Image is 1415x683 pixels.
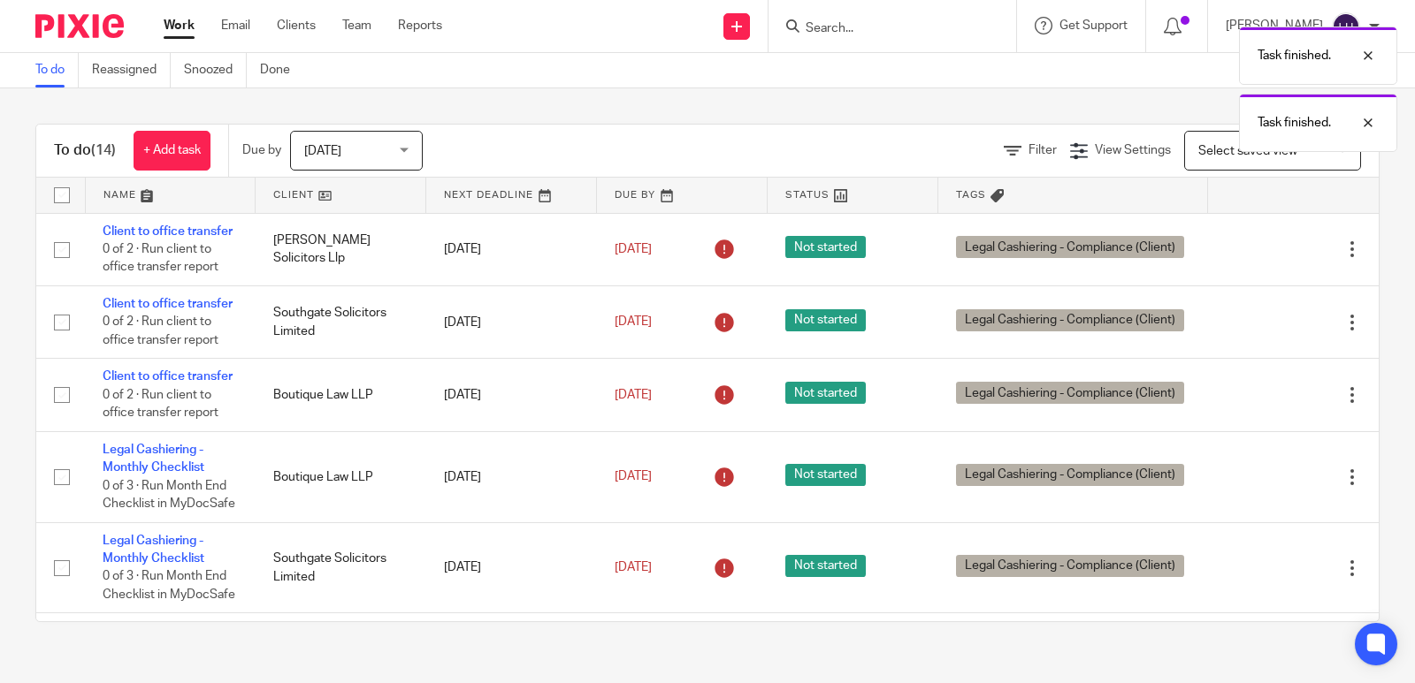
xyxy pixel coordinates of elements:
span: Not started [785,382,866,404]
span: [DATE] [615,389,652,401]
span: [DATE] [304,145,341,157]
span: 0 of 2 · Run client to office transfer report [103,316,218,347]
span: Select saved view [1198,145,1297,157]
a: Reports [398,17,442,34]
td: [DATE] [426,522,597,613]
span: Legal Cashiering - Compliance (Client) [956,555,1184,577]
td: [DATE] [426,431,597,522]
span: [DATE] [615,316,652,329]
a: Legal Cashiering - Monthly Checklist [103,444,204,474]
p: Due by [242,141,281,159]
a: Team [342,17,371,34]
span: 0 of 3 · Run Month End Checklist in MyDocSafe [103,480,235,511]
a: Email [221,17,250,34]
img: svg%3E [1332,12,1360,41]
a: Client to office transfer [103,298,233,310]
span: Legal Cashiering - Compliance (Client) [956,236,1184,258]
span: Legal Cashiering - Compliance (Client) [956,309,1184,331]
a: To do [35,53,79,87]
span: Legal Cashiering - Compliance (Client) [956,382,1184,404]
a: Reassigned [92,53,171,87]
span: (14) [91,143,116,157]
a: Done [260,53,303,87]
span: Tags [956,190,986,200]
td: Boutique Law LLP [256,359,426,431]
td: [DATE] [426,213,597,285]
span: 0 of 2 · Run client to office transfer report [103,243,218,274]
span: Legal Cashiering - Compliance (Client) [956,464,1184,486]
td: [PERSON_NAME] Solicitors Llp [256,213,426,285]
a: Clients [277,17,316,34]
span: 0 of 2 · Run client to office transfer report [103,389,218,420]
td: [DATE] [426,359,597,431]
td: Southgate Solicitors Limited [256,522,426,613]
span: [DATE] [615,243,652,255]
span: Not started [785,309,866,331]
span: Not started [785,464,866,486]
a: Work [164,17,195,34]
a: Legal Cashiering - Monthly Checklist [103,535,204,565]
span: [DATE] [615,561,652,573]
p: Task finished. [1258,114,1331,132]
td: Boutique Law LLP [256,431,426,522]
span: Not started [785,555,866,577]
img: Pixie [35,14,124,38]
td: [DATE] [426,285,597,358]
h1: To do [54,141,116,160]
p: Task finished. [1258,47,1331,65]
a: + Add task [134,131,210,171]
span: 0 of 3 · Run Month End Checklist in MyDocSafe [103,571,235,602]
td: Southgate Solicitors Limited [256,285,426,358]
span: [DATE] [615,471,652,483]
a: Client to office transfer [103,225,233,238]
a: Snoozed [184,53,247,87]
a: Client to office transfer [103,370,233,383]
span: Not started [785,236,866,258]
